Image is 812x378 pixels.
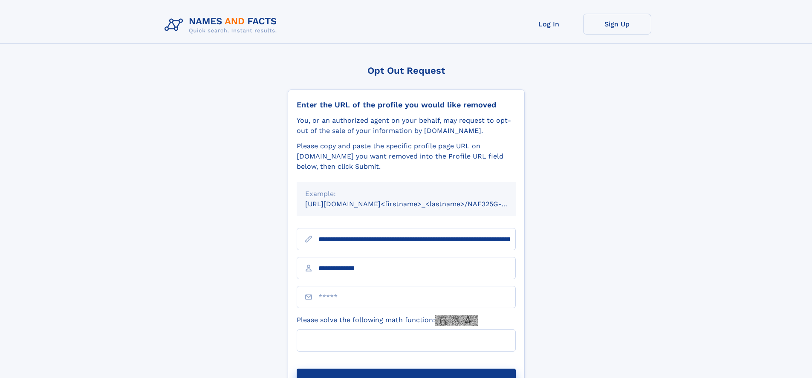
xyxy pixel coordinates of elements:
label: Please solve the following math function: [297,315,478,326]
small: [URL][DOMAIN_NAME]<firstname>_<lastname>/NAF325G-xxxxxxxx [305,200,532,208]
div: Opt Out Request [288,65,525,76]
a: Sign Up [583,14,651,35]
div: Example: [305,189,507,199]
div: Enter the URL of the profile you would like removed [297,100,516,110]
div: Please copy and paste the specific profile page URL on [DOMAIN_NAME] you want removed into the Pr... [297,141,516,172]
div: You, or an authorized agent on your behalf, may request to opt-out of the sale of your informatio... [297,115,516,136]
a: Log In [515,14,583,35]
img: Logo Names and Facts [161,14,284,37]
